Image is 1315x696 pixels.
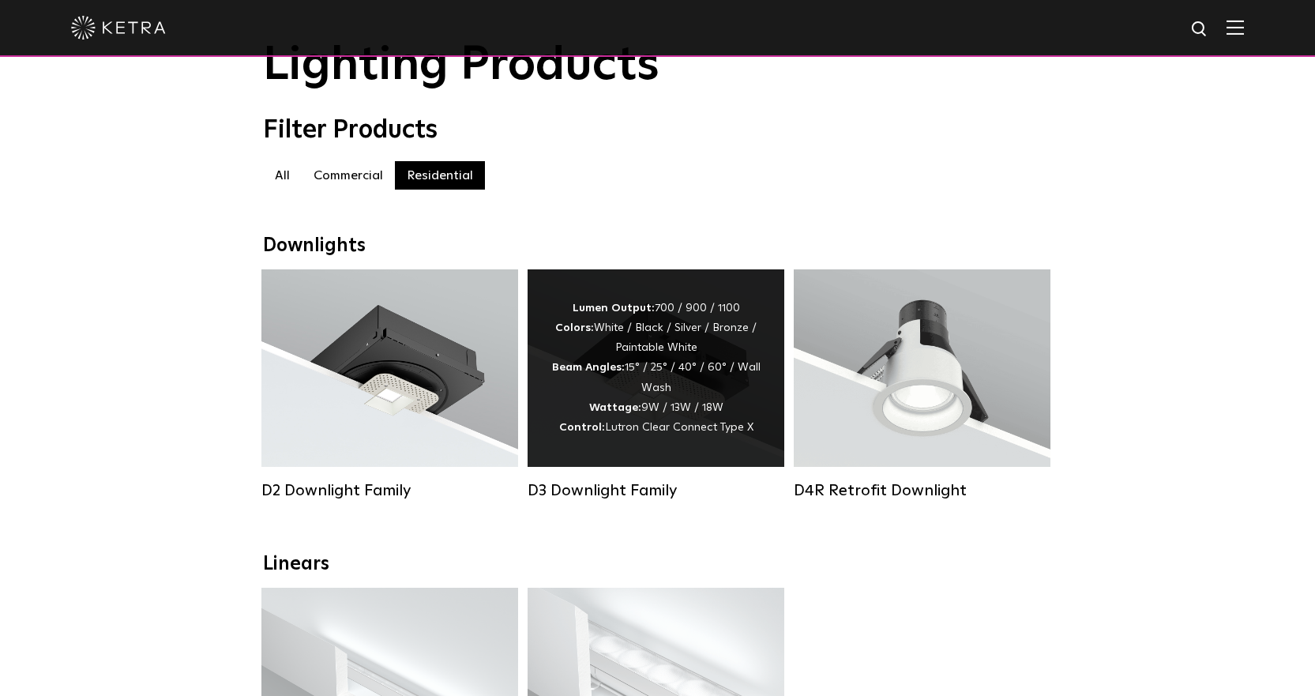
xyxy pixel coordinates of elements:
[605,422,753,433] span: Lutron Clear Connect Type X
[302,161,395,190] label: Commercial
[263,553,1053,576] div: Linears
[573,303,655,314] strong: Lumen Output:
[1227,20,1244,35] img: Hamburger%20Nav.svg
[794,269,1050,500] a: D4R Retrofit Downlight Lumen Output:800Colors:White / BlackBeam Angles:15° / 25° / 40° / 60°Watta...
[528,481,784,500] div: D3 Downlight Family
[261,481,518,500] div: D2 Downlight Family
[263,161,302,190] label: All
[589,402,641,413] strong: Wattage:
[263,235,1053,258] div: Downlights
[555,322,594,333] strong: Colors:
[559,422,605,433] strong: Control:
[263,115,1053,145] div: Filter Products
[528,269,784,500] a: D3 Downlight Family Lumen Output:700 / 900 / 1100Colors:White / Black / Silver / Bronze / Paintab...
[1190,20,1210,40] img: search icon
[395,161,485,190] label: Residential
[552,362,625,373] strong: Beam Angles:
[71,16,166,40] img: ketra-logo-2019-white
[261,269,518,500] a: D2 Downlight Family Lumen Output:1200Colors:White / Black / Gloss Black / Silver / Bronze / Silve...
[794,481,1050,500] div: D4R Retrofit Downlight
[551,299,761,438] div: 700 / 900 / 1100 White / Black / Silver / Bronze / Paintable White 15° / 25° / 40° / 60° / Wall W...
[263,42,659,89] span: Lighting Products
